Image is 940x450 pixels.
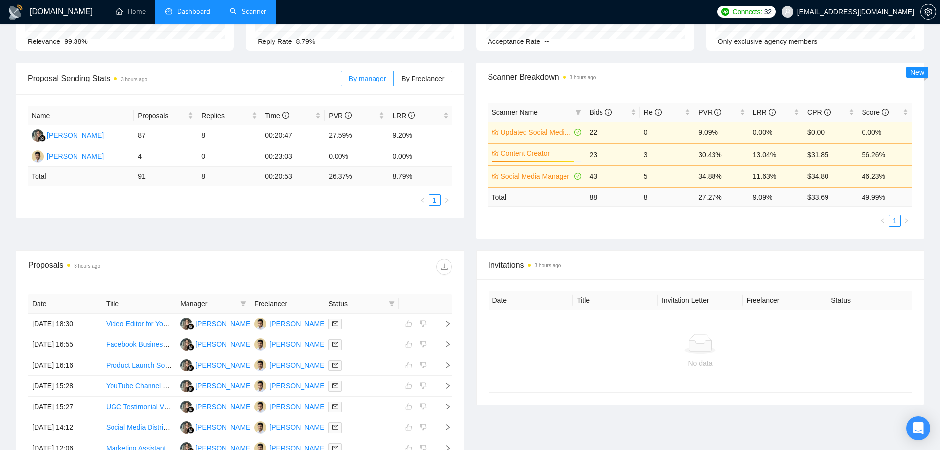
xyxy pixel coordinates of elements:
a: LK[PERSON_NAME] [180,340,252,348]
span: info-circle [605,109,612,116]
th: Proposals [134,106,197,125]
td: 22 [585,122,639,143]
div: [PERSON_NAME] [269,422,326,433]
span: 8.79% [296,38,316,45]
td: 8 [640,187,694,206]
time: 3 hours ago [535,263,561,268]
a: SH[PERSON_NAME] [254,423,326,431]
div: [PERSON_NAME] [195,422,252,433]
div: [PERSON_NAME] [195,339,252,350]
div: Open Intercom Messenger [906,416,930,440]
a: Social Media Manager [501,171,573,182]
span: LRR [753,108,776,116]
td: 34.88% [694,165,749,187]
span: info-circle [882,109,889,116]
button: download [436,259,452,275]
img: LK [180,401,192,413]
td: Video Editor for YouTube, Social Media, Long-Form Event and Marketing Videos [102,314,176,334]
img: gigradar-bm.png [188,385,194,392]
li: Next Page [441,194,452,206]
a: YouTube Channel Growth & AI Expert Needed [106,382,248,390]
td: 0.00% [749,122,803,143]
span: CPR [807,108,830,116]
li: 1 [889,215,901,227]
td: 13.04% [749,143,803,165]
a: LK[PERSON_NAME] [180,402,252,410]
td: 00:20:53 [261,167,325,186]
td: 87 [134,125,197,146]
span: dashboard [165,8,172,15]
td: 0.00% [858,122,912,143]
a: searchScanner [230,7,266,16]
span: mail [332,404,338,409]
a: SH[PERSON_NAME] [254,361,326,368]
th: Date [489,291,573,310]
a: 1 [889,215,900,226]
span: Time [265,112,289,120]
td: 8 [197,125,261,146]
img: SH [254,338,266,351]
span: Only exclusive agency members [718,38,818,45]
a: LK[PERSON_NAME] [180,319,252,327]
img: logo [8,4,24,20]
td: 5 [640,165,694,187]
span: New [910,68,924,76]
time: 3 hours ago [121,77,147,82]
td: Total [488,187,586,206]
th: Invitation Letter [658,291,743,310]
span: 99.38% [64,38,87,45]
td: 0.00% [388,146,452,167]
img: upwork-logo.png [721,8,729,16]
span: crown [492,173,499,180]
span: crown [492,150,499,157]
img: gigradar-bm.png [188,344,194,351]
td: Product Launch Social Marketing Strategy/Freelance CMO [102,355,176,376]
img: LK [180,359,192,371]
td: 8 [197,167,261,186]
div: [PERSON_NAME] [269,380,326,391]
a: LK[PERSON_NAME] [180,381,252,389]
span: info-circle [655,109,662,116]
img: SH [254,380,266,392]
button: right [901,215,912,227]
td: 23 [585,143,639,165]
td: $31.85 [803,143,858,165]
td: 49.99 % [858,187,912,206]
th: Replies [197,106,261,125]
span: Manager [180,298,236,309]
a: Video Editor for YouTube, Social Media, Long-Form Event and Marketing Videos [106,320,352,327]
span: PVR [329,112,352,120]
span: Re [644,108,662,116]
div: [PERSON_NAME] [195,401,252,412]
span: user [784,8,791,15]
a: SH[PERSON_NAME] [254,340,326,348]
button: left [877,215,889,227]
td: 9.20% [388,125,452,146]
span: info-circle [345,112,352,119]
span: Reply Rate [258,38,292,45]
td: 9.09 % [749,187,803,206]
li: Previous Page [877,215,889,227]
td: Facebook Business Page Setup and Management Tutoring [102,334,176,355]
td: 0 [640,122,694,143]
span: right [436,362,451,368]
img: SH [254,401,266,413]
div: [PERSON_NAME] [269,360,326,370]
span: Proposals [138,110,186,121]
td: 0.00% [325,146,388,167]
td: 30.43% [694,143,749,165]
span: info-circle [282,112,289,119]
td: $0.00 [803,122,858,143]
span: right [444,197,450,203]
a: Content Creator [501,148,580,159]
a: LK[PERSON_NAME] [180,423,252,431]
button: setting [920,4,936,20]
span: info-circle [769,109,776,116]
th: Freelancer [743,291,827,310]
span: mail [332,341,338,347]
a: Product Launch Social Marketing Strategy/Freelance CMO [106,361,286,369]
div: [PERSON_NAME] [195,360,252,370]
span: By Freelancer [401,75,444,82]
td: 26.37 % [325,167,388,186]
span: Bids [589,108,611,116]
